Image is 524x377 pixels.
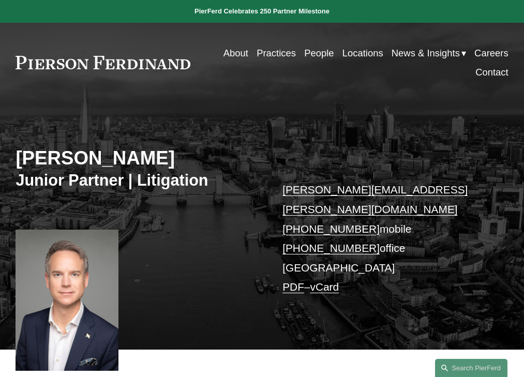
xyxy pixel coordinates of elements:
[475,63,508,82] a: Contact
[223,43,248,63] a: About
[304,43,334,63] a: People
[282,184,468,215] a: [PERSON_NAME][EMAIL_ADDRESS][PERSON_NAME][DOMAIN_NAME]
[342,43,383,63] a: Locations
[16,171,262,190] h3: Junior Partner | Litigation
[282,223,380,235] a: [PHONE_NUMBER]
[282,242,380,254] a: [PHONE_NUMBER]
[16,147,262,170] h2: [PERSON_NAME]
[392,44,460,62] span: News & Insights
[310,281,339,293] a: vCard
[282,180,488,296] p: mobile office [GEOGRAPHIC_DATA] –
[392,43,466,63] a: folder dropdown
[435,359,507,377] a: Search this site
[257,43,296,63] a: Practices
[474,43,508,63] a: Careers
[282,281,304,293] a: PDF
